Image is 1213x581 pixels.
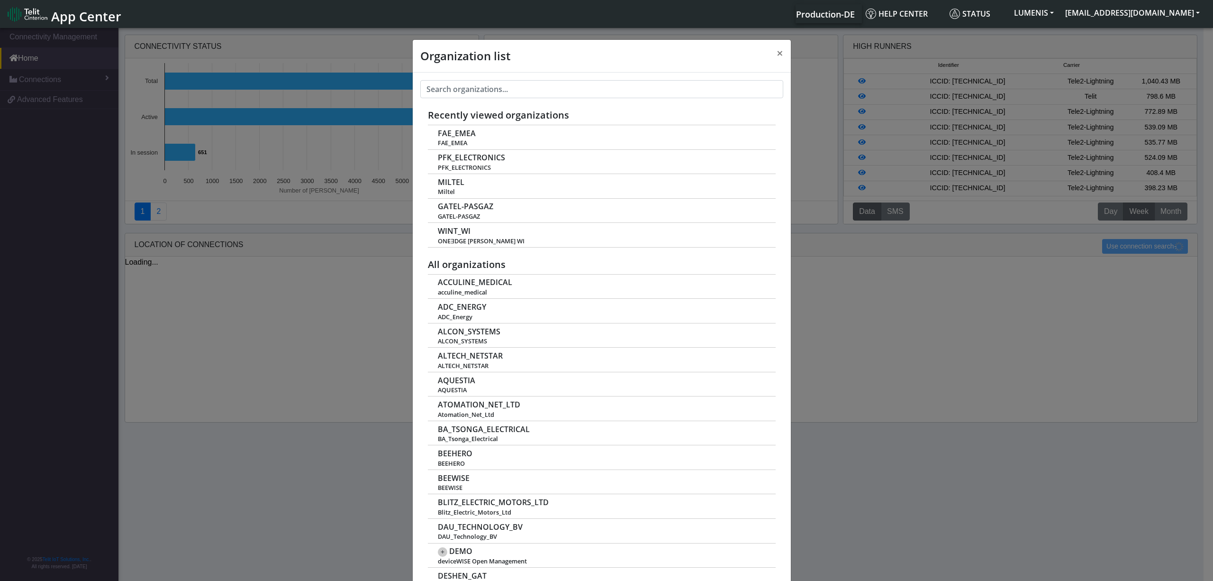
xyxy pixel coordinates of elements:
[438,362,766,369] span: ALTECH_NETSTAR
[8,4,120,24] a: App Center
[862,4,946,23] a: Help center
[438,303,486,312] span: ADC_ENERGY
[438,498,549,507] span: BLITZ_ELECTRIC_MOTORS_LTD
[51,8,121,25] span: App Center
[777,45,783,61] span: ×
[1059,4,1205,21] button: [EMAIL_ADDRESS][DOMAIN_NAME]
[1008,4,1059,21] button: LUMENIS
[438,129,476,138] span: FAE_EMEA
[438,509,766,516] span: Blitz_Electric_Motors_Ltd
[438,387,766,394] span: AQUESTIA
[428,110,776,121] h5: Recently viewed organizations
[438,425,530,434] span: BA_TSONGA_ELECTRICAL
[438,139,766,147] span: FAE_EMEA
[438,278,512,287] span: ACCULINE_MEDICAL
[438,449,472,458] span: BEEHERO
[438,238,766,245] span: ONEƎDGE [PERSON_NAME] WI
[438,327,500,336] span: ALCON_SYSTEMS
[438,376,475,385] span: AQUESTIA
[950,9,990,19] span: Status
[438,289,766,296] span: acculine_medical
[438,435,766,443] span: BA_Tsonga_Electrical
[866,9,928,19] span: Help center
[438,213,766,220] span: GATEL-PASGAZ
[438,338,766,345] span: ALCON_SYSTEMS
[438,178,464,187] span: MILTEL
[438,572,487,581] span: DESHEN_GAT
[438,227,471,236] span: WINT_WI
[438,533,766,540] span: DAU_Technology_BV
[946,4,1008,23] a: Status
[438,411,766,418] span: Atomation_Net_Ltd
[438,460,766,467] span: BEEHERO
[438,547,447,557] span: +
[796,9,855,20] span: Production-DE
[438,202,493,211] span: GATEL-PASGAZ
[420,47,510,65] h4: Organization list
[796,4,854,23] a: Your current platform instance
[438,400,520,409] span: ATOMATION_NET_LTD
[8,7,47,22] img: logo-telit-cinterion-gw-new.png
[438,484,766,491] span: BEEWISE
[438,558,766,565] span: deviceWISE Open Management
[420,80,783,98] input: Search organizations...
[438,164,766,171] span: PFK_ELECTRONICS
[866,9,876,19] img: knowledge.svg
[438,314,766,321] span: ADC_Energy
[438,153,505,162] span: PFK_ELECTRONICS
[438,474,470,483] span: BEEWISE
[950,9,960,19] img: status.svg
[438,188,766,195] span: Miltel
[438,351,503,360] span: ALTECH_NETSTAR
[428,259,776,270] h5: All organizations
[438,523,523,532] span: DAU_TECHNOLOGY_BV
[449,547,472,556] span: DEMO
